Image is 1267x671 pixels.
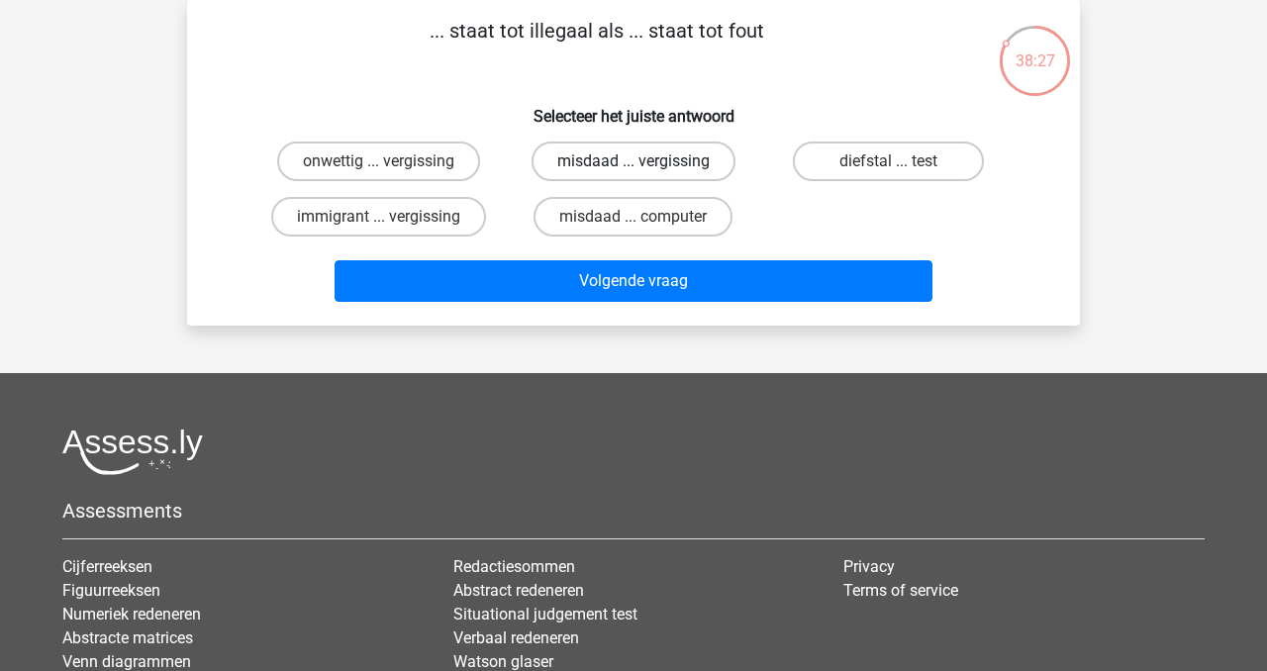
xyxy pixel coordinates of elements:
[62,499,1205,523] h5: Assessments
[277,142,480,181] label: onwettig ... vergissing
[453,557,575,576] a: Redactiesommen
[62,557,152,576] a: Cijferreeksen
[62,628,193,647] a: Abstracte matrices
[998,24,1072,73] div: 38:27
[453,628,579,647] a: Verbaal redeneren
[62,605,201,623] a: Numeriek redeneren
[532,142,735,181] label: misdaad ... vergissing
[62,581,160,600] a: Figuurreeksen
[453,581,584,600] a: Abstract redeneren
[534,197,732,237] label: misdaad ... computer
[219,16,974,75] p: ... staat tot illegaal als ... staat tot fout
[62,652,191,671] a: Venn diagrammen
[453,605,637,623] a: Situational judgement test
[219,91,1048,126] h6: Selecteer het juiste antwoord
[453,652,553,671] a: Watson glaser
[793,142,984,181] label: diefstal ... test
[843,557,895,576] a: Privacy
[62,429,203,475] img: Assessly logo
[843,581,958,600] a: Terms of service
[335,260,933,302] button: Volgende vraag
[271,197,486,237] label: immigrant ... vergissing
